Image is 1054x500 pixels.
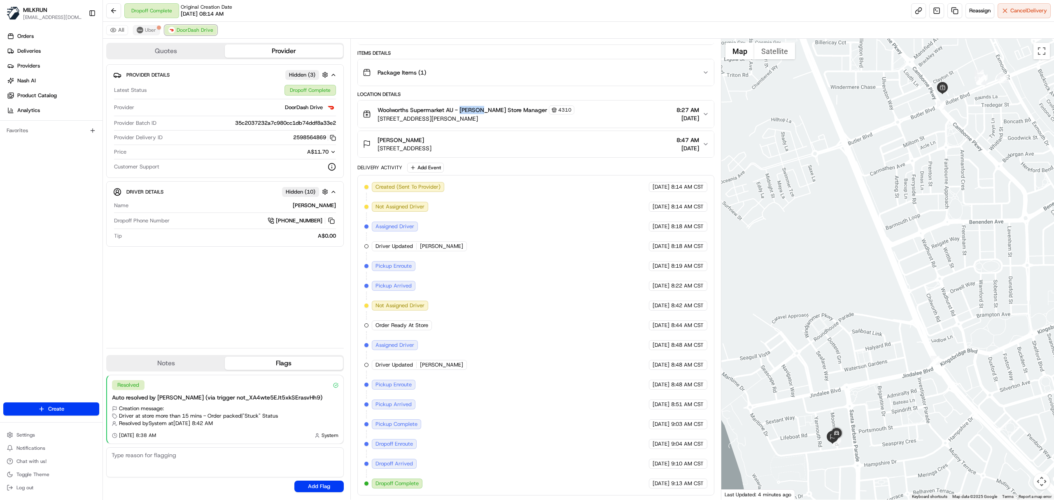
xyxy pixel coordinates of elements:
[177,27,213,33] span: DoorDash Drive
[671,440,704,448] span: 9:04 AM CST
[378,68,426,77] span: Package Items ( 1 )
[671,243,704,250] span: 8:18 AM CST
[3,89,103,102] a: Product Catalog
[358,100,714,128] button: Woolworths Supermarket AU - [PERSON_NAME] Store Manager4310[STREET_ADDRESS][PERSON_NAME]8:27 AM[D...
[375,341,414,349] span: Assigned Driver
[119,405,164,412] span: Creation message:
[114,119,156,127] span: Provider Batch ID
[977,76,986,85] div: 4
[114,104,134,111] span: Provider
[671,183,704,191] span: 8:14 AM CST
[3,124,99,137] div: Favorites
[653,322,669,329] span: [DATE]
[112,380,145,390] div: Resolved
[952,494,997,499] span: Map data ©2025 Google
[375,480,419,487] span: Dropoff Complete
[358,131,714,157] button: [PERSON_NAME][STREET_ADDRESS]8:47 AM[DATE]
[653,401,669,408] span: [DATE]
[671,480,704,487] span: 9:13 AM CST
[3,74,103,87] a: Nash AI
[375,203,424,210] span: Not Assigned Driver
[16,458,47,465] span: Chat with us!
[16,432,35,438] span: Settings
[225,357,343,370] button: Flags
[653,183,669,191] span: [DATE]
[294,481,344,492] button: Add Flag
[671,262,704,270] span: 8:19 AM CST
[671,421,704,428] span: 9:03 AM CST
[671,460,704,467] span: 9:10 AM CST
[998,74,1007,83] div: 15
[114,163,159,171] span: Customer Support
[181,10,224,18] span: [DATE] 08:14 AM
[126,72,170,78] span: Provider Details
[3,402,99,416] button: Create
[358,59,714,86] button: Package Items (1)
[723,489,751,500] img: Google
[145,27,156,33] span: Uber
[912,494,947,500] button: Keyboard shortcuts
[3,456,99,467] button: Chat with us!
[976,75,985,84] div: 10
[375,421,417,428] span: Pickup Complete
[930,356,940,365] div: 17
[285,104,323,111] span: DoorDash Drive
[282,187,330,197] button: Hidden (10)
[676,144,699,152] span: [DATE]
[181,4,232,10] span: Original Creation Date
[375,401,412,408] span: Pickup Arrived
[965,3,994,18] button: Reassign
[378,106,547,114] span: Woolworths Supermarket AU - [PERSON_NAME] Store Manager
[653,460,669,467] span: [DATE]
[165,25,217,35] button: DoorDash Drive
[125,232,336,240] div: A$0.00
[48,405,64,413] span: Create
[723,489,751,500] a: Open this area in Google Maps (opens a new window)
[653,361,669,369] span: [DATE]
[3,3,85,23] button: MILKRUNMILKRUN[EMAIL_ADDRESS][DOMAIN_NAME]
[114,202,128,209] span: Name
[375,282,412,290] span: Pickup Arrived
[653,480,669,487] span: [DATE]
[293,134,336,141] button: 2598564869
[268,216,336,225] a: [PHONE_NUMBER]
[3,469,99,480] button: Toggle Theme
[671,341,704,349] span: 8:48 AM CST
[113,185,337,199] button: Driver DetailsHidden (10)
[407,163,444,173] button: Add Event
[235,119,336,127] span: 35c2037232a7c980cc1db74ddf8a33e2
[375,322,428,329] span: Order Ready At Store
[3,429,99,441] button: Settings
[114,232,122,240] span: Tip
[1033,43,1050,59] button: Toggle fullscreen view
[676,106,699,114] span: 8:27 AM
[112,393,338,402] div: Auto resolved by [PERSON_NAME] (via trigger not_XA4wte5EJt5xkSErasvHh9)
[23,6,47,14] button: MILKRUN
[225,44,343,58] button: Provider
[23,14,82,21] button: [EMAIL_ADDRESS][DOMAIN_NAME]
[671,282,704,290] span: 8:22 AM CST
[289,71,315,79] span: Hidden ( 3 )
[653,223,669,230] span: [DATE]
[375,440,413,448] span: Dropoff Enroute
[420,243,463,250] span: [PERSON_NAME]
[976,76,985,85] div: 7
[16,471,49,478] span: Toggle Theme
[558,107,571,113] span: 4310
[1000,74,1009,83] div: 9
[671,381,704,388] span: 8:48 AM CST
[3,44,103,58] a: Deliveries
[106,25,128,35] button: All
[375,243,413,250] span: Driver Updated
[3,482,99,493] button: Log out
[114,86,147,94] span: Latest Status
[375,302,424,309] span: Not Assigned Driver
[378,136,424,144] span: [PERSON_NAME]
[420,361,463,369] span: [PERSON_NAME]
[721,489,795,500] div: Last Updated: 4 minutes ago
[676,114,699,122] span: [DATE]
[285,70,330,80] button: Hidden (3)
